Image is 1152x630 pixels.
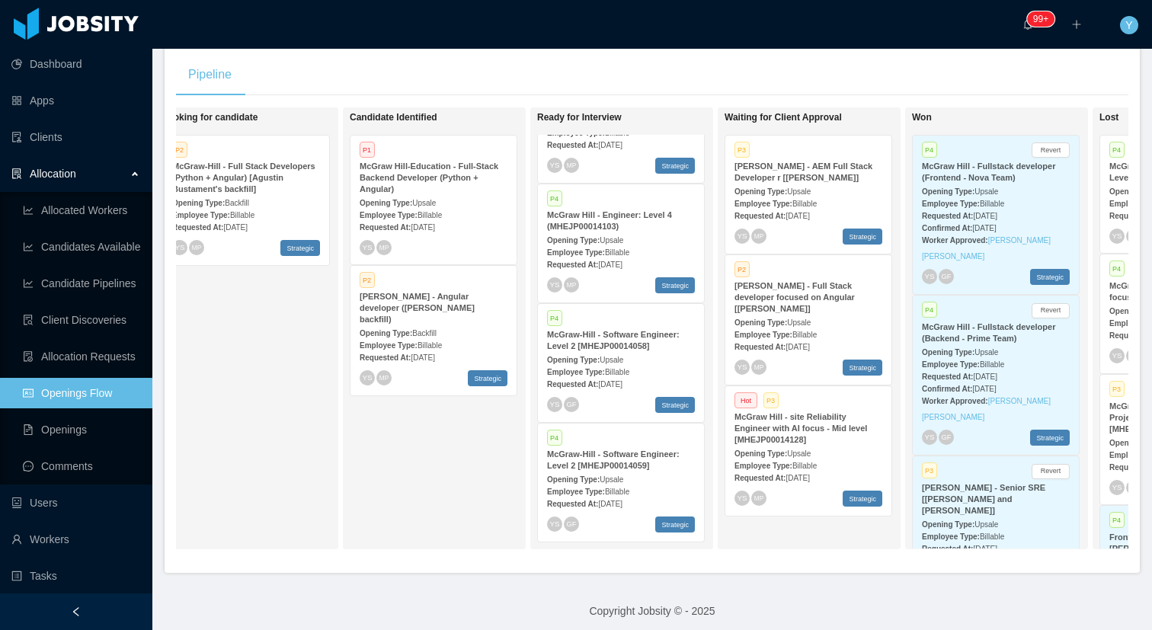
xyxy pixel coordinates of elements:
a: icon: robotUsers [11,488,140,518]
strong: Employee Type: [734,200,792,208]
strong: Requested At: [734,474,786,482]
span: Strategic [655,516,695,532]
span: Upsale [600,475,623,484]
span: P2 [734,261,750,277]
a: icon: line-chartAllocated Workers [23,195,140,225]
button: Revert [1032,303,1070,318]
span: Billable [980,532,1004,541]
strong: Requested At: [922,545,973,553]
strong: Employee Type: [360,211,418,219]
span: GF [941,273,951,280]
span: Upsale [600,236,623,245]
span: P2 [172,142,187,158]
strong: McGraw Hill-Education - Full-Stack Backend Developer (Python + Angular) [360,161,498,193]
span: [DATE] [786,343,809,351]
span: [DATE] [411,353,434,362]
span: Upsale [412,199,436,207]
a: icon: file-doneAllocation Requests [23,341,140,372]
h1: Candidate Identified [350,112,563,123]
strong: Opening Type: [734,318,787,327]
strong: Employee Type: [922,532,980,541]
strong: Opening Type: [172,199,225,207]
span: Strategic [843,229,882,245]
strong: Employee Type: [547,248,605,257]
sup: 431 [1027,11,1054,27]
span: YS [924,433,934,442]
strong: Requested At: [547,500,598,508]
span: P4 [1109,512,1125,528]
span: Upsale [974,520,998,529]
a: icon: line-chartCandidates Available [23,232,140,262]
strong: McGraw-Hill - Full Stack Developers (Python + Angular) [Agustin Bustament's backfill] [172,161,315,193]
div: Pipeline [176,53,244,96]
i: icon: bell [1022,19,1033,30]
strong: Confirmed At: [922,385,972,393]
a: icon: appstoreApps [11,85,140,116]
strong: McGraw-Hill - Software Engineer: Level 2 [MHEJP00014058] [547,330,680,350]
a: icon: file-textOpenings [23,414,140,445]
strong: Employee Type: [360,341,418,350]
strong: Opening Type: [360,329,412,337]
span: P4 [547,310,562,326]
span: P3 [734,142,750,158]
a: icon: userWorkers [11,524,140,555]
strong: Worker Approved: [922,397,988,405]
span: [DATE] [223,223,247,232]
span: YS [362,373,372,382]
span: YS [1112,232,1122,241]
span: Backfill [225,199,249,207]
span: Billable [792,200,817,208]
strong: [PERSON_NAME] - Senior SRE [[PERSON_NAME] and [PERSON_NAME]] [922,483,1045,515]
span: YS [737,494,747,502]
span: Billable [418,211,442,219]
strong: Opening Type: [922,520,974,529]
span: MP [754,232,763,239]
h1: Looking for candidate [162,112,376,123]
button: Revert [1032,142,1070,158]
span: P2 [360,272,375,288]
span: Upsale [600,356,623,364]
span: GF [941,433,951,441]
span: [DATE] [973,212,997,220]
span: [DATE] [973,545,997,553]
strong: Requested At: [734,212,786,220]
strong: Opening Type: [734,187,787,196]
span: YS [549,280,559,289]
span: P3 [1109,381,1125,397]
strong: Opening Type: [547,475,600,484]
span: Upsale [787,449,811,458]
strong: Requested At: [547,261,598,269]
span: [DATE] [598,380,622,389]
strong: McGraw Hill - Engineer: Level 4 (MHEJP00014103) [547,210,672,231]
strong: Employee Type: [547,488,605,496]
strong: Opening Type: [922,187,974,196]
button: Revert [1032,464,1070,479]
span: [DATE] [411,223,434,232]
strong: Opening Type: [547,356,600,364]
a: icon: auditClients [11,122,140,152]
strong: Employee Type: [734,331,792,339]
span: Strategic [843,491,882,507]
strong: McGraw-Hill - Software Engineer: Level 2 [MHEJP00014059] [547,449,680,470]
span: MP [379,244,389,251]
span: YS [549,400,559,408]
span: YS [174,243,184,251]
h1: Won [912,112,1125,123]
strong: Opening Type: [360,199,412,207]
span: Hot [734,392,757,408]
span: Billable [980,200,1004,208]
strong: Requested At: [360,223,411,232]
span: GF [566,400,576,408]
span: Strategic [655,397,695,413]
a: icon: profileTasks [11,561,140,591]
span: P4 [1109,261,1125,277]
span: P4 [547,430,562,446]
span: Strategic [655,158,695,174]
span: P4 [1109,142,1125,158]
span: MP [567,161,576,168]
span: MP [754,494,763,501]
span: [DATE] [786,474,809,482]
strong: [PERSON_NAME] - Angular developer ([PERSON_NAME] backfill) [360,292,475,324]
strong: Requested At: [922,373,973,381]
span: [DATE] [598,141,622,149]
